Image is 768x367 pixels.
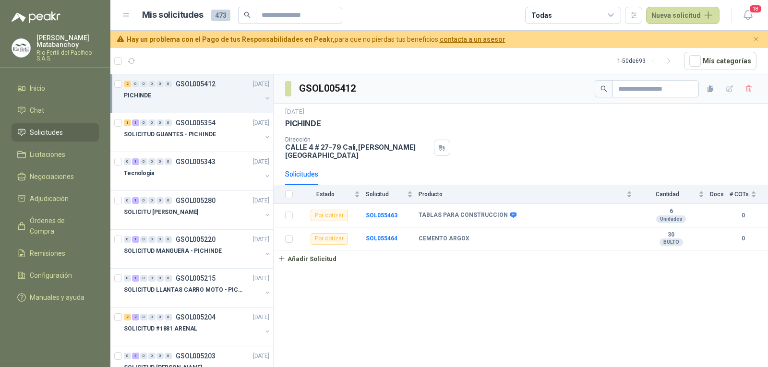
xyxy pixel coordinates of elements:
[148,353,156,359] div: 0
[12,79,99,97] a: Inicio
[176,119,216,126] p: GSOL005354
[124,311,271,342] a: 2 2 0 0 0 0 GSOL005204[DATE] SOLICITUD #1881 ARENAL
[132,119,139,126] div: 1
[132,353,139,359] div: 3
[253,235,269,244] p: [DATE]
[739,7,756,24] button: 18
[440,36,505,43] a: contacta a un asesor
[531,10,552,21] div: Todas
[124,169,154,178] p: Tecnologia
[176,275,216,282] p: GSOL005215
[124,91,151,100] p: PICHINDE
[244,12,251,18] span: search
[311,210,348,221] div: Por cotizar
[156,236,164,243] div: 0
[285,107,304,117] p: [DATE]
[132,275,139,282] div: 1
[12,244,99,262] a: Remisiones
[148,236,156,243] div: 0
[124,275,131,282] div: 0
[211,10,230,21] span: 473
[148,197,156,204] div: 0
[165,158,172,165] div: 0
[12,145,99,164] a: Licitaciones
[124,78,271,109] a: 2 0 0 0 0 0 GSOL005412[DATE] PICHINDE
[127,34,505,45] span: para que no pierdas tus beneficios
[750,34,762,46] button: Cerrar
[148,275,156,282] div: 0
[30,171,74,182] span: Negociaciones
[142,8,204,22] h1: Mis solicitudes
[311,233,348,245] div: Por cotizar
[124,130,216,139] p: SOLICITUD GUANTES - PICHINDE
[419,191,624,198] span: Producto
[148,119,156,126] div: 0
[285,169,318,179] div: Solicitudes
[12,12,60,23] img: Logo peakr
[30,215,90,237] span: Órdenes de Compra
[12,101,99,119] a: Chat
[156,197,164,204] div: 0
[156,81,164,87] div: 0
[165,353,172,359] div: 0
[730,234,756,243] b: 0
[156,275,164,282] div: 0
[253,274,269,283] p: [DATE]
[12,266,99,284] a: Configuración
[124,285,243,295] p: SOLICITUD LLANTAS CARRO MOTO - PICHINDE
[124,117,271,148] a: 1 1 0 0 0 0 GSOL005354[DATE] SOLICITUD GUANTES - PICHINDE
[366,212,397,219] b: SOL055463
[148,158,156,165] div: 0
[124,81,131,87] div: 2
[12,167,99,186] a: Negociaciones
[419,185,638,204] th: Producto
[148,81,156,87] div: 0
[638,231,704,239] b: 30
[124,197,131,204] div: 0
[36,50,99,61] p: Rio Fertil del Pacífico S.A.S.
[156,353,164,359] div: 0
[12,189,99,208] a: Adjudicación
[124,324,197,333] p: SOLICITUD #1881 ARENAL
[253,313,269,322] p: [DATE]
[124,195,271,225] a: 0 1 0 0 0 0 GSOL005280[DATE] SOLICITU [PERSON_NAME]
[30,83,45,94] span: Inicio
[12,123,99,142] a: Solicitudes
[124,158,131,165] div: 0
[253,352,269,361] p: [DATE]
[132,158,139,165] div: 1
[132,81,139,87] div: 0
[156,314,164,320] div: 0
[710,185,730,204] th: Docs
[656,215,686,223] div: Unidades
[30,127,63,138] span: Solicitudes
[730,191,749,198] span: # COTs
[140,314,147,320] div: 0
[274,250,768,267] a: Añadir Solicitud
[299,191,352,198] span: Estado
[366,235,397,242] a: SOL055464
[600,85,607,92] span: search
[124,247,222,256] p: SOLICITUD MANGUERA - PICHINDE
[132,197,139,204] div: 1
[140,158,147,165] div: 0
[253,80,269,89] p: [DATE]
[30,270,72,281] span: Configuración
[140,81,147,87] div: 0
[285,136,430,143] p: Dirección
[140,119,147,126] div: 0
[30,193,69,204] span: Adjudicación
[124,234,271,264] a: 0 1 0 0 0 0 GSOL005220[DATE] SOLICITUD MANGUERA - PICHINDE
[124,236,131,243] div: 0
[140,353,147,359] div: 0
[646,7,720,24] button: Nueva solicitud
[148,314,156,320] div: 0
[366,191,405,198] span: Solicitud
[12,288,99,307] a: Manuales y ayuda
[124,156,271,187] a: 0 1 0 0 0 0 GSOL005343[DATE] Tecnologia
[12,39,30,57] img: Company Logo
[165,275,172,282] div: 0
[253,196,269,205] p: [DATE]
[124,314,131,320] div: 2
[176,236,216,243] p: GSOL005220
